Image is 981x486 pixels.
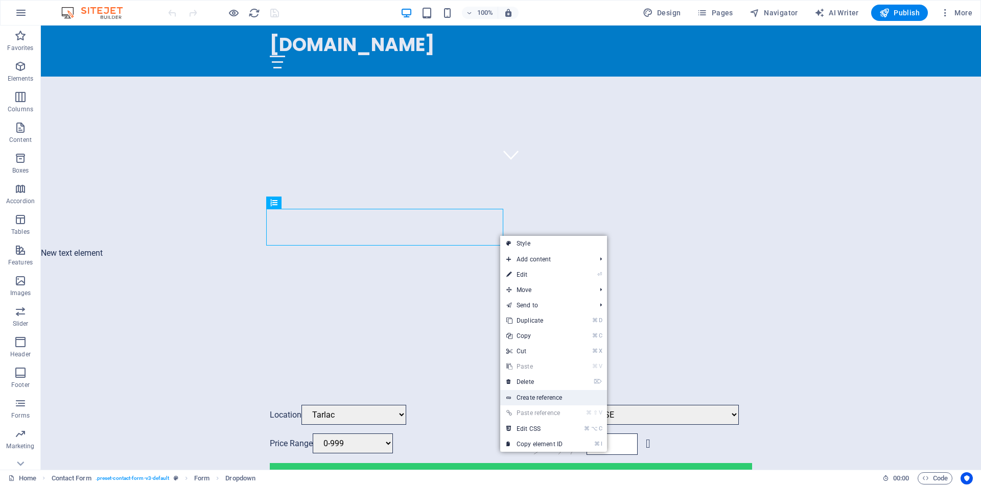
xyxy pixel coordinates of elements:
[248,7,260,19] button: reload
[918,472,952,484] button: Code
[639,5,685,21] button: Design
[500,236,607,251] a: Style
[11,381,30,389] p: Footer
[500,267,569,282] a: ⏎Edit
[594,441,600,447] i: ⌘
[52,472,256,484] nav: breadcrumb
[6,442,34,450] p: Marketing
[882,472,909,484] h6: Session time
[599,332,602,339] i: C
[7,44,33,52] p: Favorites
[871,5,928,21] button: Publish
[810,5,863,21] button: AI Writer
[961,472,973,484] button: Usercentrics
[500,252,592,267] span: Add content
[11,228,30,236] p: Tables
[10,289,31,297] p: Images
[599,317,602,324] i: D
[592,363,598,370] i: ⌘
[504,8,513,17] i: On resize automatically adjust zoom level to fit chosen device.
[174,475,178,481] i: This element is a customizable preset
[52,472,91,484] span: Click to select. Double-click to edit
[900,474,902,482] span: :
[591,425,598,432] i: ⌥
[592,332,598,339] i: ⌘
[940,8,972,18] span: More
[697,8,733,18] span: Pages
[59,7,135,19] img: Editor Logo
[601,441,602,447] i: I
[12,166,29,175] p: Boxes
[500,390,607,405] a: Create reference
[879,8,920,18] span: Publish
[194,472,209,484] span: Click to select. Double-click to edit
[500,359,569,374] a: ⌘VPaste
[597,271,602,278] i: ⏎
[11,411,30,420] p: Forms
[814,8,859,18] span: AI Writer
[639,5,685,21] div: Design (Ctrl+Alt+Y)
[500,328,569,344] a: ⌘CCopy
[586,409,592,416] i: ⌘
[500,344,569,359] a: ⌘XCut
[6,197,35,205] p: Accordion
[13,320,29,328] p: Slider
[500,421,569,436] a: ⌘⌥CEdit CSS
[8,258,33,266] p: Features
[225,472,255,484] span: Click to select. Double-click to edit
[248,7,260,19] i: Reload page
[599,348,602,354] i: X
[599,425,602,432] i: C
[693,5,737,21] button: Pages
[8,472,36,484] a: Click to cancel selection. Double-click to open Pages
[893,472,909,484] span: 00 00
[96,472,170,484] span: . preset-contact-form-v3-default
[599,363,602,370] i: V
[599,409,602,416] i: V
[643,8,681,18] span: Design
[592,317,598,324] i: ⌘
[9,136,32,144] p: Content
[922,472,948,484] span: Code
[10,350,31,358] p: Header
[936,5,976,21] button: More
[8,105,33,113] p: Columns
[500,282,592,298] span: Move
[584,425,590,432] i: ⌘
[500,313,569,328] a: ⌘DDuplicate
[594,378,602,385] i: ⌦
[593,409,598,416] i: ⇧
[500,436,569,452] a: ⌘ICopy element ID
[500,374,569,390] a: ⌦Delete
[500,405,569,421] a: ⌘⇧VPaste reference
[500,298,592,313] a: Send to
[227,7,240,19] button: Click here to leave preview mode and continue editing
[462,7,498,19] button: 100%
[592,348,598,354] i: ⌘
[477,7,494,19] h6: 100%
[8,75,34,83] p: Elements
[745,5,802,21] button: Navigator
[750,8,798,18] span: Navigator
